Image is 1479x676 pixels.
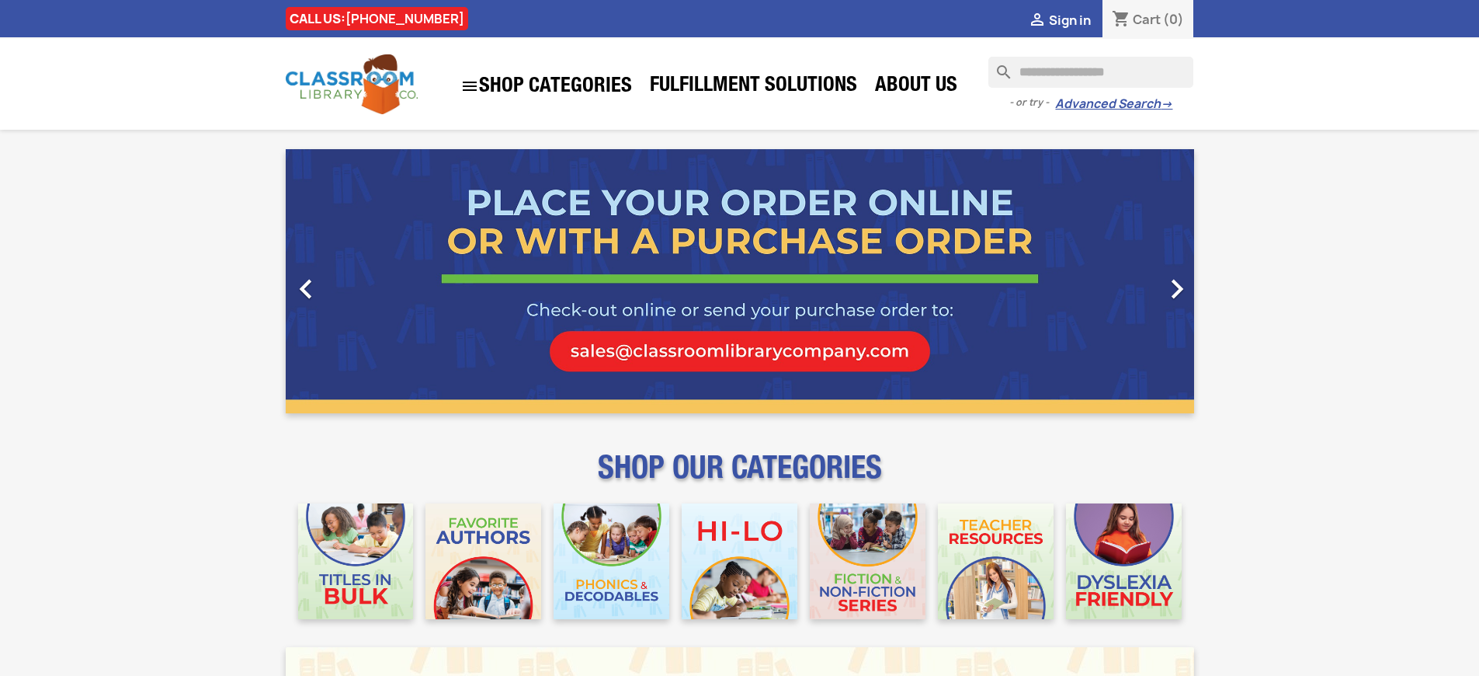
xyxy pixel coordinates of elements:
a: [PHONE_NUMBER] [345,10,464,27]
a: Previous [286,149,422,413]
span: - or try - [1009,95,1055,110]
span: Cart [1133,11,1161,28]
p: SHOP OUR CATEGORIES [286,463,1194,491]
img: Classroom Library Company [286,54,418,114]
span: → [1161,96,1172,112]
i:  [1158,270,1196,308]
img: CLC_Dyslexia_Mobile.jpg [1066,504,1182,619]
i: search [988,57,1007,75]
img: CLC_Phonics_And_Decodables_Mobile.jpg [554,504,669,619]
a:  Sign in [1028,12,1091,29]
img: CLC_Bulk_Mobile.jpg [298,504,414,619]
img: CLC_Favorite_Authors_Mobile.jpg [425,504,541,619]
i: shopping_cart [1112,11,1130,30]
img: CLC_Teacher_Resources_Mobile.jpg [938,504,1054,619]
a: Advanced Search→ [1055,96,1172,112]
a: About Us [867,71,965,103]
a: Fulfillment Solutions [642,71,865,103]
a: Next [1057,149,1194,413]
span: Sign in [1049,12,1091,29]
input: Search [988,57,1193,88]
i:  [1028,12,1047,30]
ul: Carousel container [286,149,1194,413]
img: CLC_HiLo_Mobile.jpg [682,504,797,619]
a: SHOP CATEGORIES [453,69,640,103]
i:  [460,77,479,96]
i:  [286,270,325,308]
div: CALL US: [286,7,468,30]
img: CLC_Fiction_Nonfiction_Mobile.jpg [810,504,925,619]
span: (0) [1163,11,1184,28]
